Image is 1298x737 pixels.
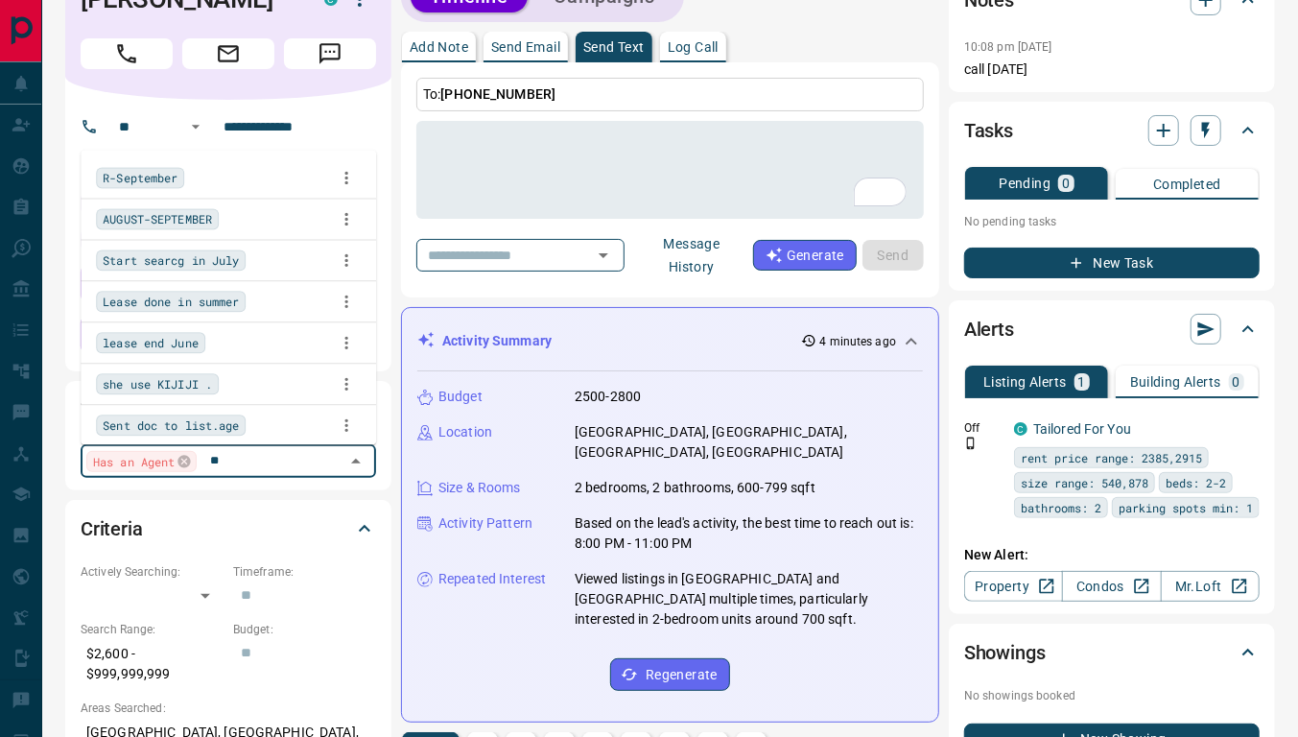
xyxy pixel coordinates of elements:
button: New Task [964,248,1260,278]
span: Sent doc to list.age [103,416,239,435]
h2: Showings [964,637,1046,668]
a: Condos [1062,571,1161,602]
button: Regenerate [610,658,730,691]
span: Lease done in summer [103,292,239,311]
p: Location [438,422,492,442]
a: Property [964,571,1063,602]
h2: Alerts [964,314,1014,345]
p: 0 [1062,177,1070,190]
span: Email [182,38,274,69]
span: Message [284,38,376,69]
p: Activity Pattern [438,513,532,534]
p: Activity Summary [442,331,552,351]
button: Open [590,242,617,269]
span: [PHONE_NUMBER] [440,86,555,102]
p: No pending tasks [964,207,1260,236]
span: AUGUST-SEPTEMBER [103,209,212,228]
p: 10:08 pm [DATE] [964,40,1052,54]
p: No showings booked [964,687,1260,704]
span: parking spots min: 1 [1119,498,1253,517]
p: Off [964,419,1003,437]
p: $2,600 - $999,999,999 [81,638,224,690]
p: 2500-2800 [575,387,641,407]
p: Size & Rooms [438,478,521,498]
p: Repeated Interest [438,569,546,589]
div: Alerts [964,306,1260,352]
h2: Criteria [81,513,143,544]
div: Showings [964,630,1260,676]
p: Timeframe: [233,563,376,581]
div: condos.ca [1014,422,1027,436]
p: 1 [1078,375,1086,389]
textarea: To enrich screen reader interactions, please activate Accessibility in Grammarly extension settings [430,130,910,211]
svg: Push Notification Only [964,437,978,450]
p: Areas Searched: [81,700,376,717]
span: bathrooms: 2 [1021,498,1101,517]
p: 2 bedrooms, 2 bathrooms, 600-799 sqft [575,478,815,498]
span: she use KIJIJI . [103,374,212,393]
a: Mr.Loft [1161,571,1260,602]
div: Has an Agent [86,451,197,472]
button: Generate [753,240,857,271]
p: Budget [438,387,483,407]
p: Search Range: [81,621,224,638]
span: Has an Agent [93,452,175,471]
p: Log Call [668,40,719,54]
span: lease end June [103,333,199,352]
a: Tailored For You [1033,421,1131,437]
p: Based on the lead's activity, the best time to reach out is: 8:00 PM - 11:00 PM [575,513,923,554]
p: New Alert: [964,545,1260,565]
span: rent price range: 2385,2915 [1021,448,1202,467]
p: Send Email [491,40,560,54]
button: Message History [630,228,753,282]
p: Pending [999,177,1050,190]
p: Add Note [410,40,468,54]
p: 0 [1233,375,1240,389]
span: R-September [103,168,177,187]
button: Close [342,448,369,475]
div: Tasks [964,107,1260,154]
p: call [DATE] [964,59,1260,80]
p: Send Text [583,40,645,54]
span: beds: 2-2 [1166,473,1226,492]
span: Start searcg in July [103,250,239,270]
p: Completed [1153,178,1221,191]
button: Open [184,115,207,138]
h2: Tasks [964,115,1013,146]
p: Budget: [233,621,376,638]
div: Activity Summary4 minutes ago [417,323,923,359]
p: Building Alerts [1130,375,1221,389]
p: Listing Alerts [983,375,1067,389]
p: To: [416,78,924,111]
div: Criteria [81,506,376,552]
p: 4 minutes ago [820,333,896,350]
p: Actively Searching: [81,563,224,581]
p: Viewed listings in [GEOGRAPHIC_DATA] and [GEOGRAPHIC_DATA] multiple times, particularly intereste... [575,569,923,630]
span: size range: 540,878 [1021,473,1148,492]
p: [GEOGRAPHIC_DATA], [GEOGRAPHIC_DATA], [GEOGRAPHIC_DATA], [GEOGRAPHIC_DATA] [575,422,923,463]
span: Call [81,38,173,69]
